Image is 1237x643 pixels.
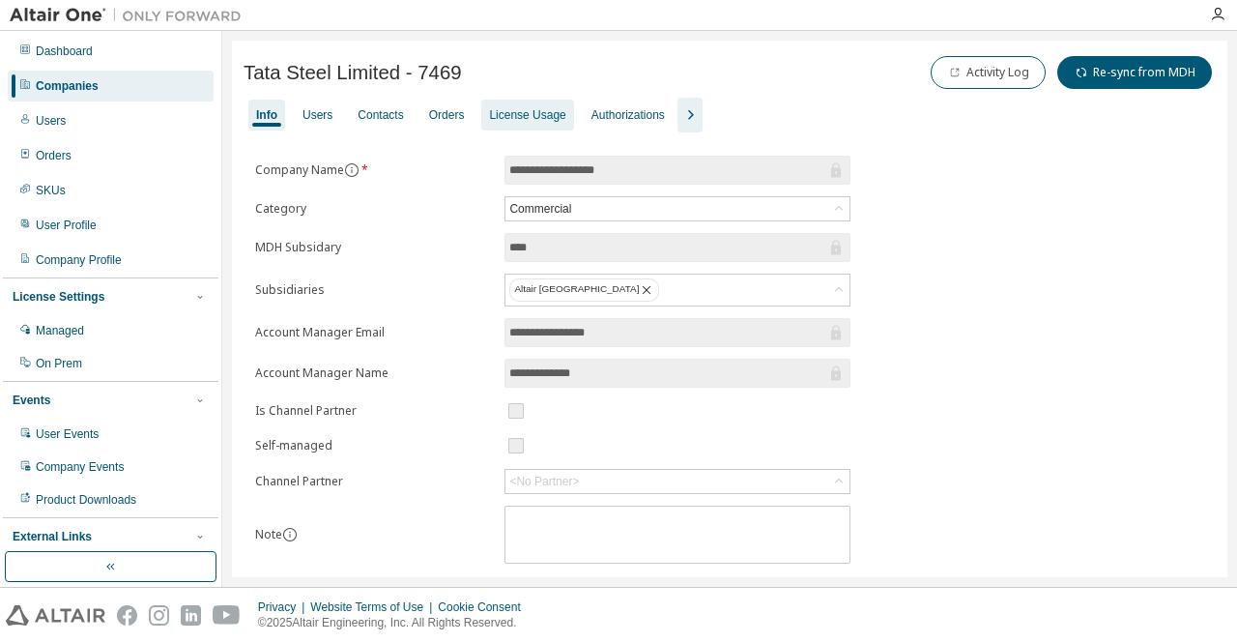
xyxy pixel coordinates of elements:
[505,197,849,220] div: Commercial
[36,218,97,233] div: User Profile
[149,605,169,626] img: instagram.svg
[255,201,493,217] label: Category
[282,527,298,542] button: information
[506,198,574,219] div: Commercial
[36,323,84,338] div: Managed
[255,365,493,381] label: Account Manager Name
[931,56,1046,89] button: Activity Log
[36,252,122,268] div: Company Profile
[181,605,201,626] img: linkedin.svg
[591,107,665,123] div: Authorizations
[255,526,282,542] label: Note
[36,78,99,94] div: Companies
[255,403,493,419] label: Is Channel Partner
[255,325,493,340] label: Account Manager Email
[6,605,105,626] img: altair_logo.svg
[36,459,124,475] div: Company Events
[255,162,493,178] label: Company Name
[36,492,136,508] div: Product Downloads
[255,438,493,453] label: Self-managed
[302,107,332,123] div: Users
[13,393,50,408] div: Events
[509,474,579,489] div: <No Partner>
[36,113,66,129] div: Users
[505,470,849,493] div: <No Partner>
[310,599,438,615] div: Website Terms of Use
[36,356,82,371] div: On Prem
[509,278,659,302] div: Altair [GEOGRAPHIC_DATA]
[13,289,104,305] div: License Settings
[36,183,66,198] div: SKUs
[13,529,92,544] div: External Links
[258,615,532,631] p: © 2025 Altair Engineering, Inc. All Rights Reserved.
[10,6,251,25] img: Altair One
[256,107,277,123] div: Info
[505,275,849,306] div: Altair [GEOGRAPHIC_DATA]
[36,44,93,59] div: Dashboard
[117,605,137,626] img: facebook.svg
[258,599,310,615] div: Privacy
[36,426,99,442] div: User Events
[1057,56,1212,89] button: Re-sync from MDH
[255,240,493,255] label: MDH Subsidary
[438,599,532,615] div: Cookie Consent
[255,282,493,298] label: Subsidiaries
[244,62,462,84] span: Tata Steel Limited - 7469
[429,107,465,123] div: Orders
[358,107,403,123] div: Contacts
[489,107,565,123] div: License Usage
[36,148,72,163] div: Orders
[344,162,360,178] button: information
[213,605,241,626] img: youtube.svg
[255,474,493,489] label: Channel Partner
